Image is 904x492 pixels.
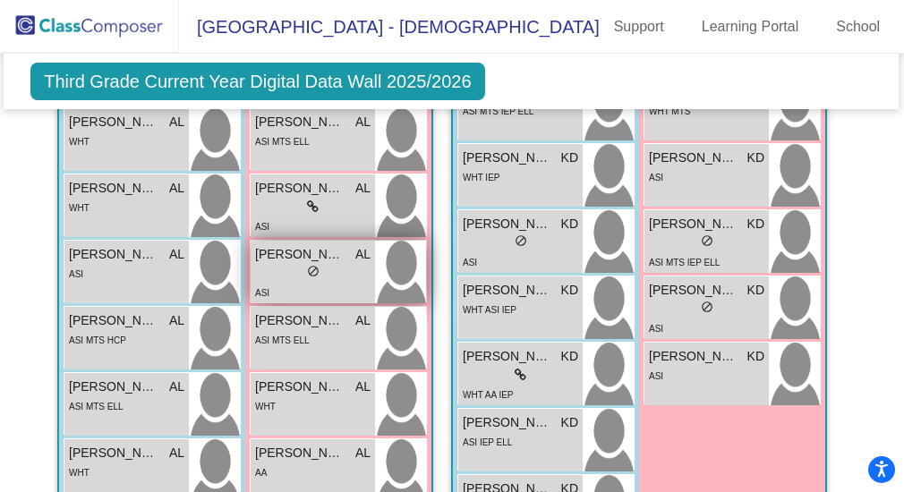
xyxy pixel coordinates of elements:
span: WHT ASI IEP [463,305,516,315]
span: [PERSON_NAME] [463,215,552,233]
span: ASI MTS ELL [255,335,310,345]
span: [PERSON_NAME] [PERSON_NAME] [255,311,345,330]
span: [PERSON_NAME] [463,413,552,432]
span: ASI IEP ELL [463,437,512,447]
a: Support [600,13,678,41]
span: AL [355,113,371,131]
span: [PERSON_NAME] [69,245,158,264]
span: do_not_disturb_alt [701,301,713,313]
span: ASI [463,258,477,267]
span: ASI MTS IEP ELL [649,258,720,267]
span: KD [561,215,578,233]
a: Learning Portal [687,13,814,41]
span: ASI [69,269,83,279]
span: ASI MTS HCP [69,335,126,345]
span: KD [747,215,764,233]
span: [PERSON_NAME] [PERSON_NAME] [463,148,552,167]
span: WHT MTS [649,106,690,116]
span: [PERSON_NAME] [255,377,345,396]
span: ASI MTS IEP ELL [463,106,533,116]
span: [PERSON_NAME] [255,113,345,131]
span: KD [747,281,764,300]
span: ASI [255,222,269,232]
span: [PERSON_NAME] [69,311,158,330]
span: AL [169,113,184,131]
span: WHT [255,402,276,411]
span: [PERSON_NAME] [69,179,158,198]
a: School [822,13,894,41]
span: [PERSON_NAME] [69,377,158,396]
span: WHT IEP [463,173,499,182]
span: do_not_disturb_alt [515,234,527,247]
span: AL [355,179,371,198]
span: KD [561,413,578,432]
span: AL [169,444,184,462]
span: AL [355,245,371,264]
span: [PERSON_NAME] [255,444,345,462]
span: [PERSON_NAME] [PERSON_NAME] [649,215,738,233]
span: KD [561,347,578,366]
span: KD [747,347,764,366]
span: AL [169,245,184,264]
span: AL [169,179,184,198]
span: [PERSON_NAME] [69,113,158,131]
span: AA [255,468,267,478]
span: do_not_disturb_alt [307,265,320,277]
span: ASI [649,371,663,381]
span: ASI [649,173,663,182]
span: [PERSON_NAME] [463,347,552,366]
span: KD [561,281,578,300]
span: AL [355,377,371,396]
span: do_not_disturb_alt [701,234,713,247]
span: ASI [255,288,269,298]
span: ASI MTS ELL [69,402,124,411]
span: [PERSON_NAME] [649,347,738,366]
span: WHT AA IEP [463,390,514,400]
span: AL [355,311,371,330]
span: AL [169,377,184,396]
span: [PERSON_NAME] [69,444,158,462]
span: [PERSON_NAME] [649,281,738,300]
span: ASI [649,324,663,334]
span: KD [747,148,764,167]
span: KD [561,148,578,167]
span: WHT [69,468,90,478]
span: ASI MTS ELL [255,137,310,147]
span: [GEOGRAPHIC_DATA] - [DEMOGRAPHIC_DATA] [179,13,600,41]
span: [PERSON_NAME] [463,281,552,300]
span: [PERSON_NAME] [255,179,345,198]
span: Third Grade Current Year Digital Data Wall 2025/2026 [30,63,484,100]
span: WHT [69,137,90,147]
span: [PERSON_NAME] [255,245,345,264]
span: AL [355,444,371,462]
span: [PERSON_NAME] [649,148,738,167]
span: AL [169,311,184,330]
span: WHT [69,203,90,213]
